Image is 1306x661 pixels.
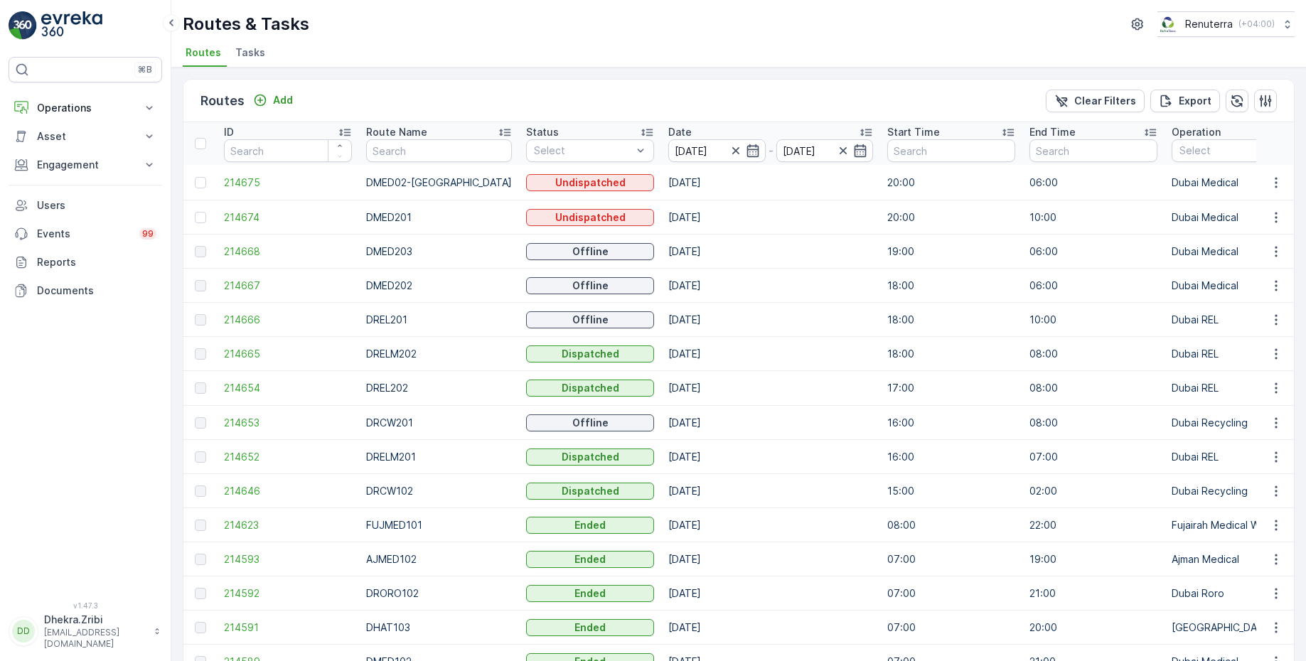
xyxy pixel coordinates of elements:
a: 214675 [224,176,352,190]
span: 214646 [224,484,352,498]
td: [DATE] [661,406,880,440]
p: Offline [572,416,609,430]
td: [DATE] [661,440,880,474]
button: Ended [526,551,654,568]
td: 15:00 [880,474,1022,508]
td: [DATE] [661,235,880,269]
a: Events99 [9,220,162,248]
p: Engagement [37,158,134,172]
button: Add [247,92,299,109]
td: DRELM202 [359,337,519,371]
td: DRELM201 [359,440,519,474]
p: Operations [37,101,134,115]
span: Routes [186,45,221,60]
div: Toggle Row Selected [195,554,206,565]
img: Screenshot_2024-07-26_at_13.33.01.png [1157,16,1179,32]
td: [DATE] [661,269,880,303]
td: [DATE] [661,371,880,406]
td: AJMED102 [359,542,519,576]
div: Toggle Row Selected [195,348,206,360]
td: 20:00 [880,165,1022,200]
td: 17:00 [880,371,1022,406]
p: Undispatched [555,210,626,225]
button: Asset [9,122,162,151]
span: 214653 [224,416,352,430]
td: 08:00 [1022,406,1165,440]
input: Search [366,139,512,162]
td: 07:00 [880,611,1022,645]
td: DMED202 [359,269,519,303]
p: Dispatched [562,347,619,361]
div: Toggle Row Selected [195,246,206,257]
td: 10:00 [1022,200,1165,235]
td: 07:00 [880,542,1022,576]
span: 214591 [224,620,352,635]
p: ⌘B [138,64,152,75]
p: Status [526,125,559,139]
input: Search [1029,139,1157,162]
td: 18:00 [880,269,1022,303]
p: Events [37,227,131,241]
a: 214592 [224,586,352,601]
div: Toggle Row Selected [195,314,206,326]
td: 16:00 [880,440,1022,474]
p: Dhekra.Zribi [44,613,146,627]
p: Undispatched [555,176,626,190]
button: Offline [526,414,654,431]
button: Clear Filters [1046,90,1145,112]
td: 20:00 [880,200,1022,235]
p: Reports [37,255,156,269]
img: logo_light-DOdMpM7g.png [41,11,102,40]
a: 214654 [224,381,352,395]
a: Reports [9,248,162,276]
p: Renuterra [1185,17,1233,31]
button: Engagement [9,151,162,179]
button: Ended [526,619,654,636]
p: Documents [37,284,156,298]
a: 214665 [224,347,352,361]
p: Ended [574,586,606,601]
td: 19:00 [1022,542,1165,576]
a: 214674 [224,210,352,225]
button: Dispatched [526,345,654,362]
p: 99 [142,228,154,240]
td: 21:00 [1022,576,1165,611]
button: Renuterra(+04:00) [1157,11,1295,37]
input: dd/mm/yyyy [776,139,874,162]
div: Toggle Row Selected [195,177,206,188]
td: 10:00 [1022,303,1165,337]
p: Offline [572,313,609,327]
a: 214623 [224,518,352,532]
td: 22:00 [1022,508,1165,542]
td: 08:00 [1022,337,1165,371]
td: 20:00 [1022,611,1165,645]
div: Toggle Row Selected [195,588,206,599]
div: Toggle Row Selected [195,451,206,463]
a: 214667 [224,279,352,293]
input: dd/mm/yyyy [668,139,766,162]
p: - [769,142,774,159]
p: Offline [572,279,609,293]
p: Route Name [366,125,427,139]
p: Users [37,198,156,213]
a: Users [9,191,162,220]
td: 18:00 [880,337,1022,371]
p: Date [668,125,692,139]
td: DREL201 [359,303,519,337]
a: 214652 [224,450,352,464]
p: Offline [572,244,609,259]
a: Documents [9,276,162,305]
td: [DATE] [661,611,880,645]
td: 19:00 [880,235,1022,269]
span: 214668 [224,244,352,259]
p: End Time [1029,125,1076,139]
td: 08:00 [880,508,1022,542]
td: [DATE] [661,474,880,508]
td: [DATE] [661,303,880,337]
